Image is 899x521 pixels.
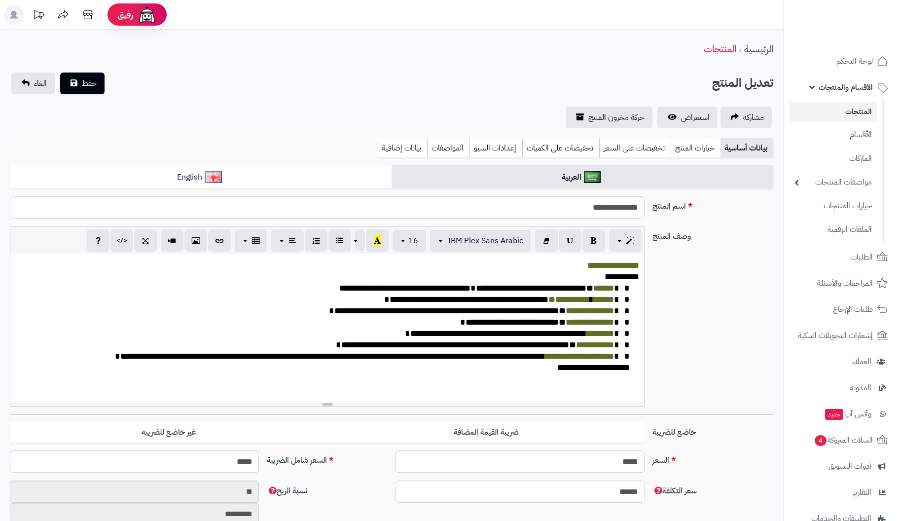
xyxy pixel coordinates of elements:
label: ضريبة القيمة المضافة [327,422,645,443]
span: الطلبات [850,250,873,264]
span: 4 [815,435,827,446]
span: طلبات الإرجاع [833,302,873,316]
span: السلات المتروكة [814,433,873,447]
a: بيانات إضافية [378,138,427,158]
a: تخفيضات على السعر [599,138,671,158]
span: المدونة [850,381,871,395]
a: المدونة [790,376,893,400]
img: ai-face.png [137,5,157,25]
label: غير خاضع للضريبه [10,422,327,443]
button: IBM Plex Sans Arabic [430,230,531,252]
a: المراجعات والأسئلة [790,271,893,295]
label: خاضع للضريبة [648,422,777,438]
span: الغاء [34,77,47,89]
span: IBM Plex Sans Arabic [448,235,523,247]
label: اسم المنتج [648,196,777,212]
span: المراجعات والأسئلة [817,276,873,290]
span: حفظ [82,77,97,89]
button: حفظ [60,73,105,94]
a: الطلبات [790,245,893,269]
span: العملاء [852,355,871,369]
span: استعراض [681,112,710,123]
a: مواصفات المنتجات [790,172,877,193]
span: لوحة التحكم [836,54,873,68]
a: الرئيسية [744,41,773,56]
img: English [205,171,222,183]
a: التقارير [790,481,893,504]
a: الملفات الرقمية [790,219,877,240]
a: الماركات [790,148,877,169]
span: سعر التكلفة [652,485,697,497]
a: طلبات الإرجاع [790,298,893,321]
span: الأقسام والمنتجات [819,80,873,94]
a: العربية [392,165,773,189]
span: جديد [825,409,843,420]
a: المنتجات [790,102,877,122]
a: تحديثات المنصة [26,5,51,27]
a: خيارات المنتجات [790,195,877,217]
img: logo-2.png [832,23,890,43]
span: وآتس آب [824,407,871,421]
label: وصف المنتج [648,226,777,242]
a: English [10,165,392,189]
span: حركة مخزون المنتج [588,112,645,123]
a: حركة مخزون المنتج [566,107,652,128]
a: المنتجات [704,41,736,56]
span: 16 [408,235,418,247]
a: خيارات المنتج [671,138,720,158]
a: لوحة التحكم [790,49,893,73]
label: السعر شامل الضريبة [263,450,392,466]
span: التقارير [853,485,871,499]
a: السلات المتروكة4 [790,428,893,452]
a: تخفيضات على الكميات [522,138,599,158]
span: نسبة الربح [267,485,307,497]
span: إشعارات التحويلات البنكية [798,329,873,342]
a: الغاء [11,73,55,94]
button: 16 [393,230,426,252]
span: رفيق [117,9,133,21]
img: العربية [584,171,601,183]
span: أدوات التسويق [828,459,871,473]
a: إعدادات السيو [469,138,522,158]
h2: تعديل المنتج [712,73,773,93]
a: إشعارات التحويلات البنكية [790,324,893,347]
a: استعراض [657,107,718,128]
a: العملاء [790,350,893,373]
a: بيانات أساسية [720,138,773,158]
a: أدوات التسويق [790,454,893,478]
a: الأقسام [790,124,877,146]
a: وآتس آبجديد [790,402,893,426]
label: السعر [648,450,777,466]
a: مشاركه [720,107,772,128]
span: مشاركه [743,112,764,123]
a: المواصفات [427,138,469,158]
